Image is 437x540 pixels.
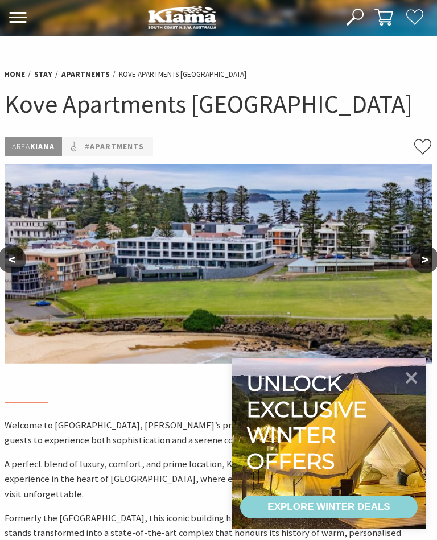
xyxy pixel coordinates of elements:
a: Apartments [61,69,110,80]
span: Area [12,141,30,151]
a: Stay [34,69,52,80]
p: Kiama [5,137,62,156]
li: Kove Apartments [GEOGRAPHIC_DATA] [119,69,246,81]
a: EXPLORE WINTER DEALS [240,496,418,518]
h1: Kove Apartments [GEOGRAPHIC_DATA] [5,88,432,120]
div: Unlock exclusive winter offers [246,370,372,474]
div: EXPLORE WINTER DEALS [267,496,390,518]
a: #Apartments [85,140,144,153]
img: Kiama Logo [148,6,216,29]
p: A perfect blend of luxury, comfort, and prime location, Kove offers more than just a place to sta... [5,457,432,502]
a: Home [5,69,25,80]
p: Welcome to [GEOGRAPHIC_DATA], [PERSON_NAME]’s premier luxury boutique accommodation, inviting gue... [5,418,432,448]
